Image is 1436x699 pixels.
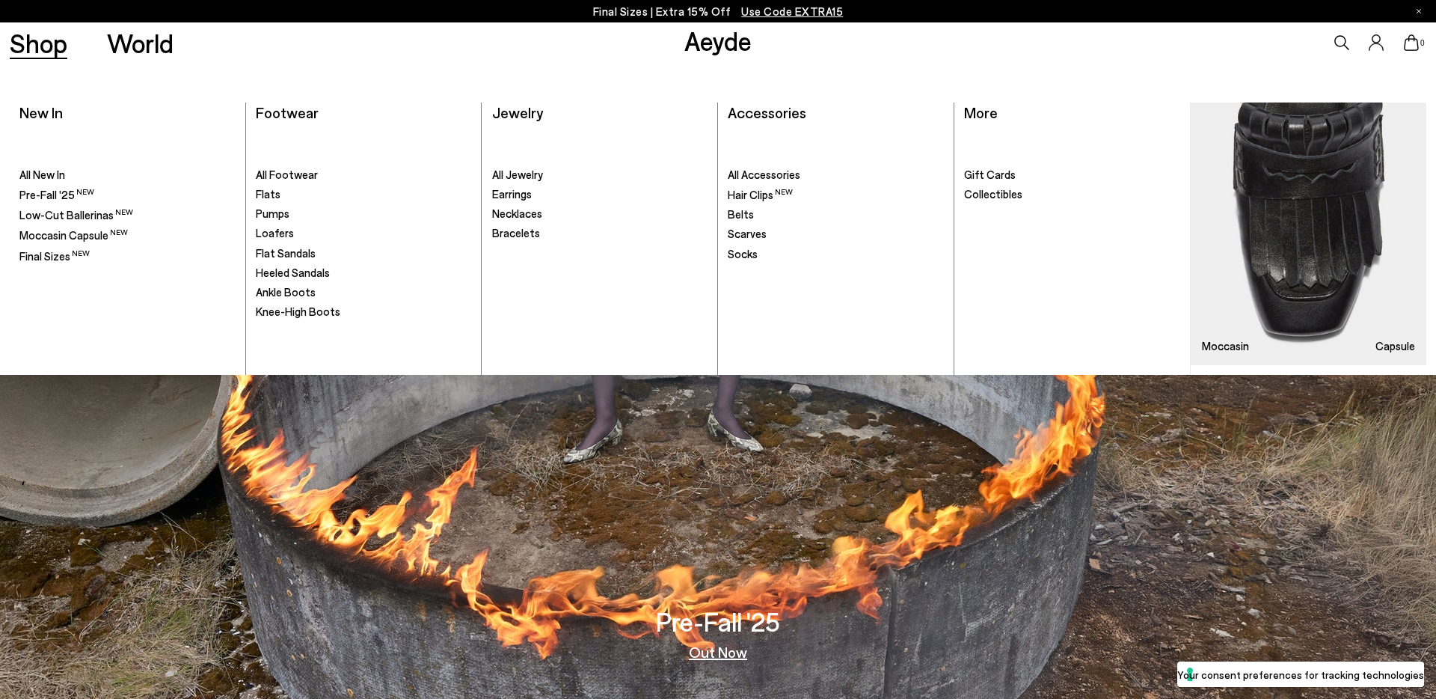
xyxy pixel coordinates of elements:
a: Hair Clips [728,187,943,203]
p: Final Sizes | Extra 15% Off [593,2,844,21]
span: Low-Cut Ballerinas [19,208,133,222]
a: Pre-Fall '25 [19,187,235,203]
span: Pumps [256,207,289,220]
a: Necklaces [492,207,708,222]
span: Heeled Sandals [256,266,330,279]
a: Loafers [256,226,471,241]
span: Belts [728,207,754,221]
span: Gift Cards [964,168,1016,181]
a: Footwear [256,103,319,121]
a: All Jewelry [492,168,708,183]
span: Hair Clips [728,188,793,201]
a: Ankle Boots [256,285,471,300]
a: All Accessories [728,168,943,183]
span: Socks [728,247,758,260]
a: Bracelets [492,226,708,241]
a: Final Sizes [19,248,235,264]
a: All New In [19,168,235,183]
span: Earrings [492,187,532,201]
a: Scarves [728,227,943,242]
a: Moccasin Capsule [19,228,235,243]
a: Belts [728,207,943,222]
span: All Jewelry [492,168,543,181]
a: Jewelry [492,103,543,121]
span: Navigate to /collections/ss25-final-sizes [741,4,843,18]
label: Your consent preferences for tracking technologies [1177,667,1424,683]
span: Moccasin Capsule [19,228,128,242]
a: Pumps [256,207,471,222]
span: Collectibles [964,187,1022,201]
span: Scarves [728,227,767,240]
span: Knee-High Boots [256,305,340,318]
a: Gift Cards [964,168,1180,183]
h3: Pre-Fall '25 [656,608,780,635]
a: Shop [10,30,67,56]
a: Accessories [728,103,806,121]
a: Socks [728,247,943,262]
span: All Footwear [256,168,318,181]
a: Knee-High Boots [256,305,471,320]
a: 0 [1404,34,1419,51]
span: Ankle Boots [256,285,316,299]
span: Flats [256,187,280,201]
span: Loafers [256,226,294,239]
h3: Moccasin [1202,341,1249,352]
span: Final Sizes [19,249,90,263]
a: New In [19,103,63,121]
a: Moccasin Capsule [1191,103,1426,365]
a: Flats [256,187,471,202]
span: All Accessories [728,168,800,181]
a: World [107,30,174,56]
a: Heeled Sandals [256,266,471,281]
span: All New In [19,168,65,181]
span: Necklaces [492,207,542,220]
span: Pre-Fall '25 [19,188,94,201]
span: Bracelets [492,226,540,239]
a: Collectibles [964,187,1180,202]
a: More [964,103,998,121]
a: Earrings [492,187,708,202]
a: All Footwear [256,168,471,183]
span: Flat Sandals [256,246,316,260]
button: Your consent preferences for tracking technologies [1177,662,1424,687]
a: Aeyde [684,25,752,56]
span: 0 [1419,39,1426,47]
a: Low-Cut Ballerinas [19,207,235,223]
a: Flat Sandals [256,246,471,261]
a: Out Now [689,644,747,659]
h3: Capsule [1375,341,1415,352]
img: Mobile_e6eede4d-78b8-4bd1-ae2a-4197e375e133_900x.jpg [1191,103,1426,365]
